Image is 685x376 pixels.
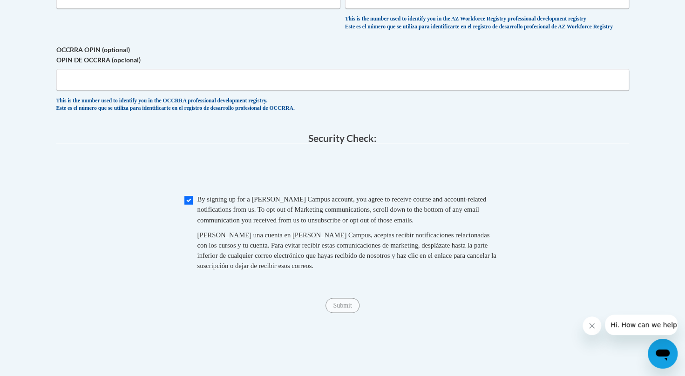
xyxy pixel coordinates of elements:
[326,298,359,313] input: Submit
[583,316,601,335] iframe: Cerrar mensaje
[197,195,487,223] span: By signing up for a [PERSON_NAME] Campus account, you agree to receive course and account-related...
[648,339,678,369] iframe: Botón para iniciar la ventana de mensajería
[308,132,377,144] span: Security Check:
[605,315,678,335] iframe: Mensaje de la compañía
[197,231,496,269] span: [PERSON_NAME] una cuenta en [PERSON_NAME] Campus, aceptas recibir notificaciones relacionadas con...
[272,153,414,189] iframe: reCAPTCHA
[56,45,629,65] label: OCCRRA OPIN (optional) OPIN DE OCCRRA (opcional)
[6,7,75,14] span: Hi. How can we help?
[56,97,629,113] div: This is the number used to identify you in the OCCRRA professional development registry. Este es ...
[345,15,629,31] div: This is the number used to identify you in the AZ Workforce Registry professional development reg...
